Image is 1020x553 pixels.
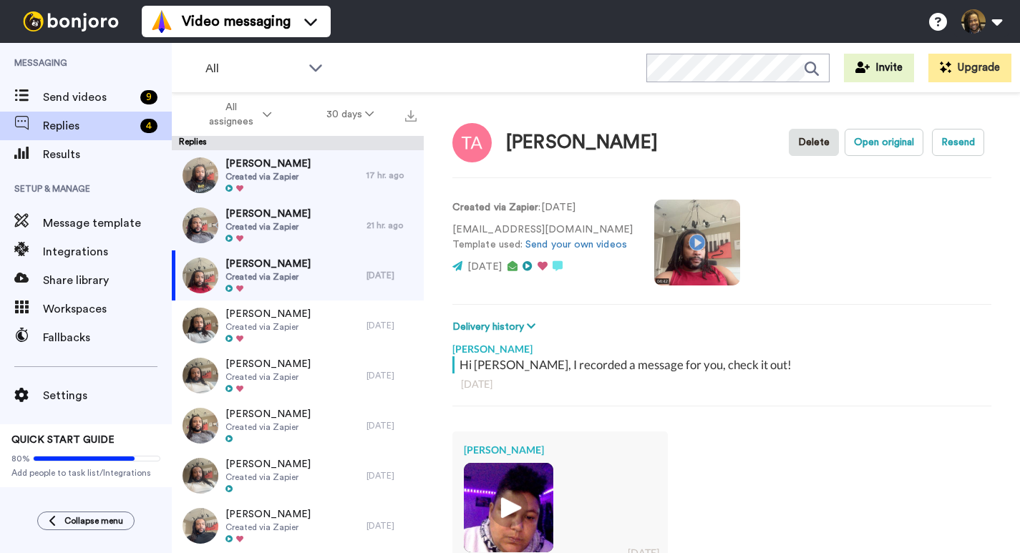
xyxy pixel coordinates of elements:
[928,54,1011,82] button: Upgrade
[17,11,125,31] img: bj-logo-header-white.svg
[205,60,301,77] span: All
[182,11,291,31] span: Video messaging
[844,54,914,82] button: Invite
[150,10,173,33] img: vm-color.svg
